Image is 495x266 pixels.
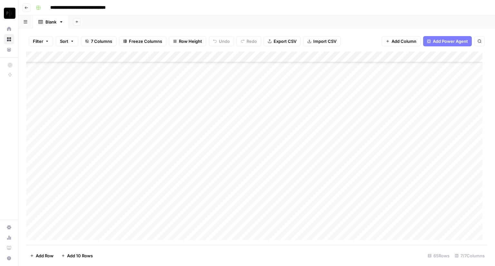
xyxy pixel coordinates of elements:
span: Sort [60,38,68,44]
span: Freeze Columns [129,38,162,44]
a: Your Data [4,44,14,55]
span: Add Row [36,252,53,259]
a: Settings [4,222,14,233]
span: Undo [219,38,230,44]
a: Usage [4,233,14,243]
span: Row Height [179,38,202,44]
button: Row Height [169,36,206,46]
button: Filter [29,36,53,46]
button: Undo [209,36,234,46]
button: 7 Columns [81,36,116,46]
span: Add Power Agent [433,38,468,44]
span: Export CSV [274,38,296,44]
button: Add 10 Rows [57,251,97,261]
button: Help + Support [4,253,14,263]
button: Redo [237,36,261,46]
a: Browse [4,34,14,44]
a: Blank [33,15,69,28]
button: Export CSV [264,36,301,46]
span: Filter [33,38,43,44]
button: Import CSV [303,36,341,46]
div: Blank [45,19,56,25]
button: Add Column [382,36,421,46]
button: Add Row [26,251,57,261]
div: 65 Rows [425,251,452,261]
a: Learning Hub [4,243,14,253]
button: Workspace: Paragon Intel - Copyediting [4,5,14,21]
button: Freeze Columns [119,36,166,46]
span: 7 Columns [91,38,112,44]
button: Sort [56,36,78,46]
button: Add Power Agent [423,36,472,46]
a: Home [4,24,14,34]
img: Paragon Intel - Copyediting Logo [4,7,15,19]
span: Redo [247,38,257,44]
span: Add Column [392,38,416,44]
span: Add 10 Rows [67,252,93,259]
span: Import CSV [313,38,336,44]
div: 7/7 Columns [452,251,487,261]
